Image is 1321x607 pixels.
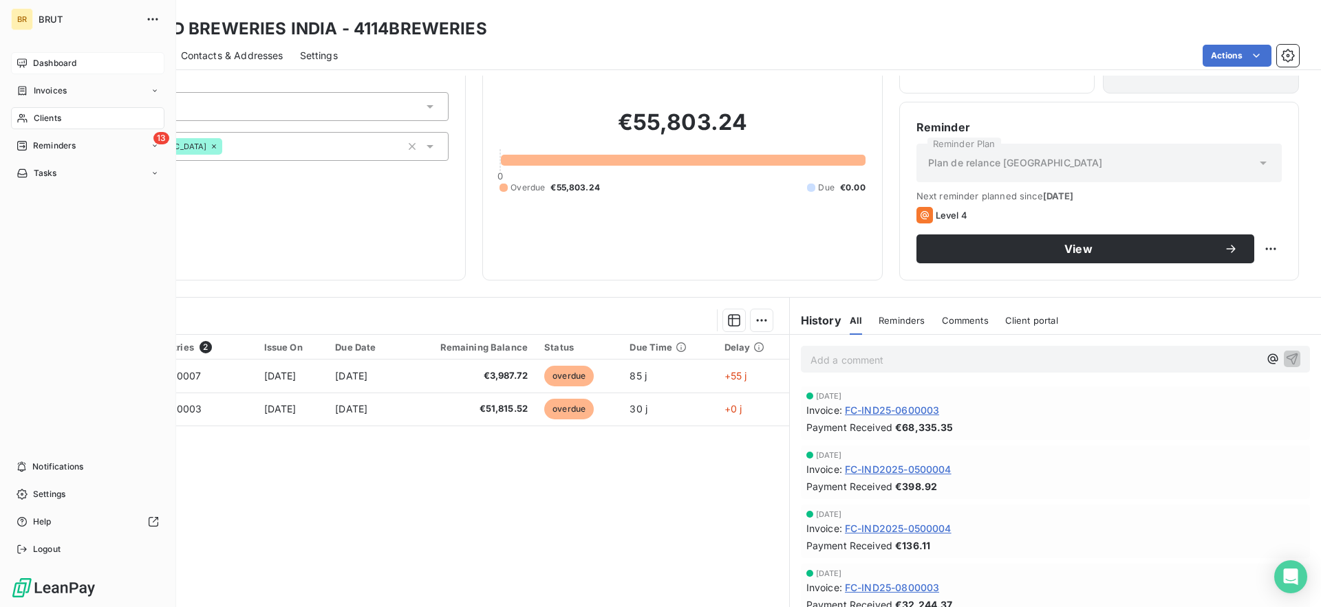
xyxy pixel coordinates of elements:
div: Status [544,342,613,353]
div: Due Time [630,342,707,353]
span: €51,815.52 [409,402,528,416]
span: +55 j [724,370,747,382]
span: [DATE] [264,370,297,382]
span: Invoice : [806,403,842,417]
span: Invoice : [806,462,842,476]
h6: Reminder [916,119,1282,135]
span: Help [33,516,52,528]
h3: UNITED BREWERIES INDIA - 4114BREWERIES [121,16,487,41]
span: BRUT [39,14,138,25]
span: Payment Received [806,420,892,434]
span: €55,803.24 [550,181,600,194]
span: Notifications [32,461,83,473]
span: [DATE] [264,403,297,415]
input: Add a tag [222,140,233,153]
h6: History [790,312,841,329]
span: [DATE] [816,392,842,400]
span: Logout [33,543,61,555]
span: FC-IND2025-0500004 [845,462,952,476]
span: Reminders [33,140,76,152]
span: Overdue [511,181,545,194]
span: [DATE] [1043,190,1074,201]
span: FC-IND2025-0500004 [845,521,952,536]
img: Logo LeanPay [11,577,96,599]
span: Due [818,181,834,194]
span: [DATE] [335,403,367,415]
span: overdue [544,399,594,419]
span: All [850,315,862,326]
span: +0 j [724,403,742,415]
button: View [916,234,1254,263]
span: [DATE] [335,370,367,382]
div: Delay [724,342,781,353]
div: Accounting Entries [107,341,247,353]
div: Issue On [264,342,319,353]
span: Comments [942,315,989,326]
span: [DATE] [816,569,842,577]
span: View [933,243,1224,254]
div: Open Intercom Messenger [1274,560,1307,593]
span: 30 j [630,403,647,415]
span: 2 [200,341,212,353]
span: Settings [33,488,65,500]
span: Tasks [34,167,57,179]
span: Client portal [1005,315,1058,326]
h2: €55,803.24 [500,109,865,150]
span: Payment Received [806,479,892,494]
span: €0.00 [840,181,866,194]
span: 0 [497,170,503,181]
span: [DATE] [816,451,842,459]
span: Clients [34,112,61,124]
span: €398.92 [895,479,937,494]
span: €68,335.35 [895,420,954,434]
div: Remaining Balance [409,342,528,353]
div: BR [11,8,33,30]
span: [DATE] [816,510,842,518]
span: €136.11 [895,538,930,553]
span: overdue [544,366,594,386]
a: Help [11,511,164,533]
button: Actions [1203,45,1271,67]
span: Reminders [879,315,925,326]
span: Invoices [34,85,67,97]
span: Invoice : [806,580,842,595]
span: 13 [153,132,169,144]
span: Level 4 [936,210,967,221]
span: 85 j [630,370,647,382]
span: Next reminder planned since [916,190,1282,201]
span: Contacts & Addresses [181,49,283,63]
span: FC-IND25-0600003 [845,403,939,417]
span: Settings [300,49,338,63]
span: €3,987.72 [409,369,528,383]
span: FC-IND25-0800003 [845,580,939,595]
span: Plan de relance [GEOGRAPHIC_DATA] [928,156,1103,170]
span: Payment Received [806,538,892,553]
span: Dashboard [33,57,76,69]
div: Due Date [335,342,393,353]
span: Invoice : [806,521,842,536]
